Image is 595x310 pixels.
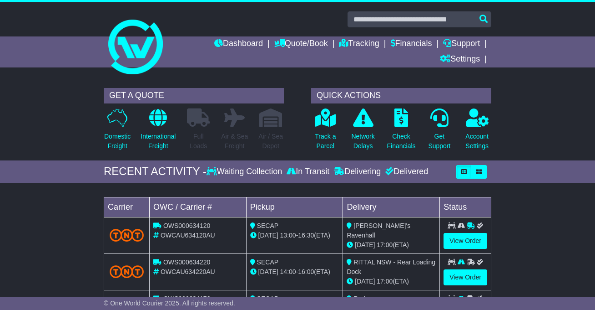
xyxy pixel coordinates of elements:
a: AccountSettings [465,108,489,156]
td: OWC / Carrier # [150,197,247,217]
p: Network Delays [351,132,374,151]
img: TNT_Domestic.png [110,229,144,241]
span: 14:00 [280,268,296,275]
span: [DATE] [355,278,375,285]
a: Track aParcel [314,108,336,156]
a: Support [443,36,480,52]
a: View Order [444,233,487,249]
td: Status [440,197,491,217]
a: Quote/Book [274,36,328,52]
img: TNT_Domestic.png [110,265,144,278]
div: GET A QUOTE [104,88,284,103]
p: Full Loads [187,132,210,151]
a: InternationalFreight [140,108,176,156]
div: QUICK ACTIONS [311,88,491,103]
span: OWS000634120 [163,222,211,229]
span: OWCAU634220AU [161,268,215,275]
span: 13:00 [280,232,296,239]
span: OWS000634176 [163,295,211,302]
div: - (ETA) [250,231,339,240]
td: Delivery [343,197,440,217]
div: Waiting Collection [207,167,284,177]
p: International Freight [141,132,176,151]
a: GetSupport [428,108,451,156]
p: Domestic Freight [104,132,131,151]
span: 16:30 [298,232,314,239]
a: Settings [440,52,480,67]
div: - (ETA) [250,267,339,277]
a: Financials [391,36,432,52]
span: SECAP [257,295,278,302]
span: Radum [353,295,374,302]
span: [PERSON_NAME]'s Ravenhall [347,222,410,239]
span: [DATE] [258,232,278,239]
a: CheckFinancials [387,108,416,156]
div: RECENT ACTIVITY - [104,165,207,178]
span: 16:00 [298,268,314,275]
span: SECAP [257,222,278,229]
a: Dashboard [214,36,263,52]
span: © One World Courier 2025. All rights reserved. [104,300,235,307]
span: OWS000634220 [163,258,211,266]
td: Carrier [104,197,150,217]
div: Delivering [332,167,383,177]
span: RITTAL NSW - Rear Loading Dock [347,258,435,275]
div: In Transit [284,167,332,177]
a: NetworkDelays [351,108,375,156]
p: Air / Sea Depot [258,132,283,151]
span: [DATE] [355,241,375,248]
p: Account Settings [465,132,489,151]
a: DomesticFreight [104,108,131,156]
div: Delivered [383,167,428,177]
a: View Order [444,269,487,285]
div: (ETA) [347,277,436,286]
p: Air & Sea Freight [221,132,248,151]
span: OWCAU634120AU [161,232,215,239]
a: Tracking [339,36,379,52]
span: [DATE] [258,268,278,275]
span: 17:00 [377,241,393,248]
td: Pickup [246,197,343,217]
p: Check Financials [387,132,416,151]
span: 17:00 [377,278,393,285]
p: Get Support [428,132,450,151]
div: (ETA) [347,240,436,250]
p: Track a Parcel [315,132,336,151]
span: SECAP [257,258,278,266]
